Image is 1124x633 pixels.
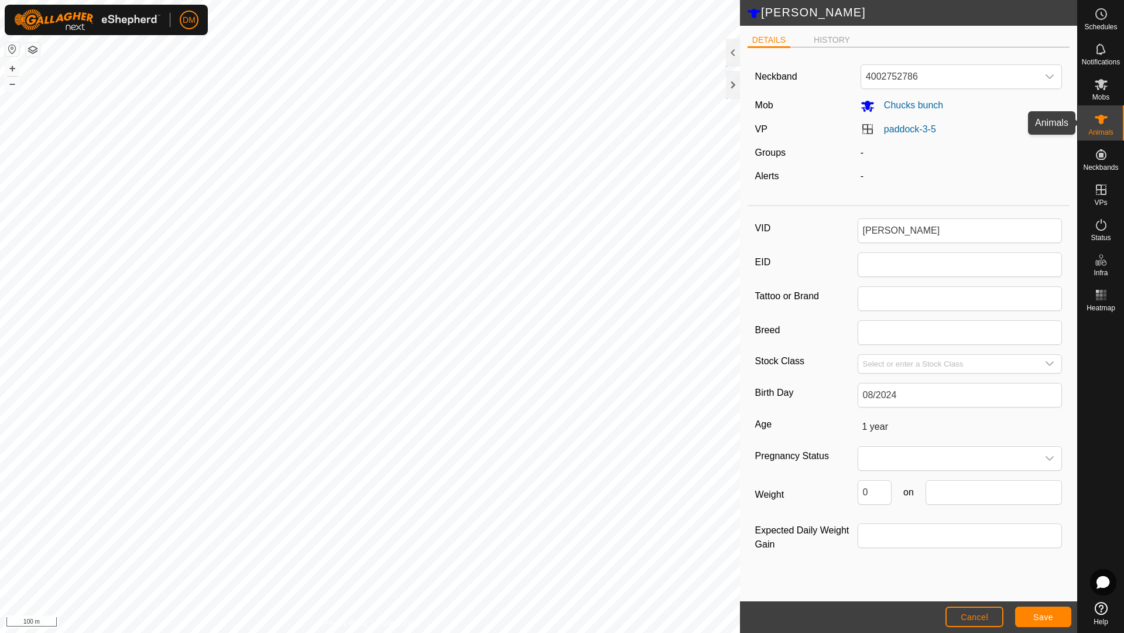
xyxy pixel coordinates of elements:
[861,65,1039,88] span: 4002752786
[183,14,196,26] span: DM
[747,5,1077,20] h2: [PERSON_NAME]
[884,124,936,134] a: paddock-3-5
[755,383,858,403] label: Birth Day
[755,417,858,432] label: Age
[856,146,1067,160] div: -
[755,100,773,110] label: Mob
[1088,129,1113,136] span: Animals
[755,70,797,84] label: Neckband
[1078,597,1124,630] a: Help
[755,320,858,340] label: Breed
[1015,607,1071,627] button: Save
[1084,23,1117,30] span: Schedules
[755,286,858,306] label: Tattoo or Brand
[755,523,858,552] label: Expected Daily Weight Gain
[1094,199,1107,206] span: VPs
[809,34,855,46] li: HISTORY
[1033,613,1053,622] span: Save
[755,252,858,272] label: EID
[748,34,790,48] li: DETAILS
[755,480,858,509] label: Weight
[1038,447,1061,470] div: dropdown trigger
[945,607,1003,627] button: Cancel
[26,43,40,57] button: Map Layers
[324,618,368,628] a: Privacy Policy
[1087,304,1115,312] span: Heatmap
[1091,234,1111,241] span: Status
[1038,355,1061,373] div: dropdown trigger
[382,618,416,628] a: Contact Us
[961,613,988,622] span: Cancel
[858,355,1039,373] input: Select or enter a Stock Class
[5,61,19,76] button: +
[755,354,858,369] label: Stock Class
[1092,94,1109,101] span: Mobs
[5,77,19,91] button: –
[755,446,858,466] label: Pregnancy Status
[1082,59,1120,66] span: Notifications
[1094,618,1108,625] span: Help
[892,485,926,499] span: on
[1094,269,1108,276] span: Infra
[5,42,19,56] button: Reset Map
[856,169,1067,183] div: -
[875,100,943,110] span: Chucks bunch
[755,148,786,158] label: Groups
[1083,164,1118,171] span: Neckbands
[755,124,767,134] label: VP
[755,218,858,238] label: VID
[14,9,160,30] img: Gallagher Logo
[755,171,779,181] label: Alerts
[1038,65,1061,88] div: dropdown trigger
